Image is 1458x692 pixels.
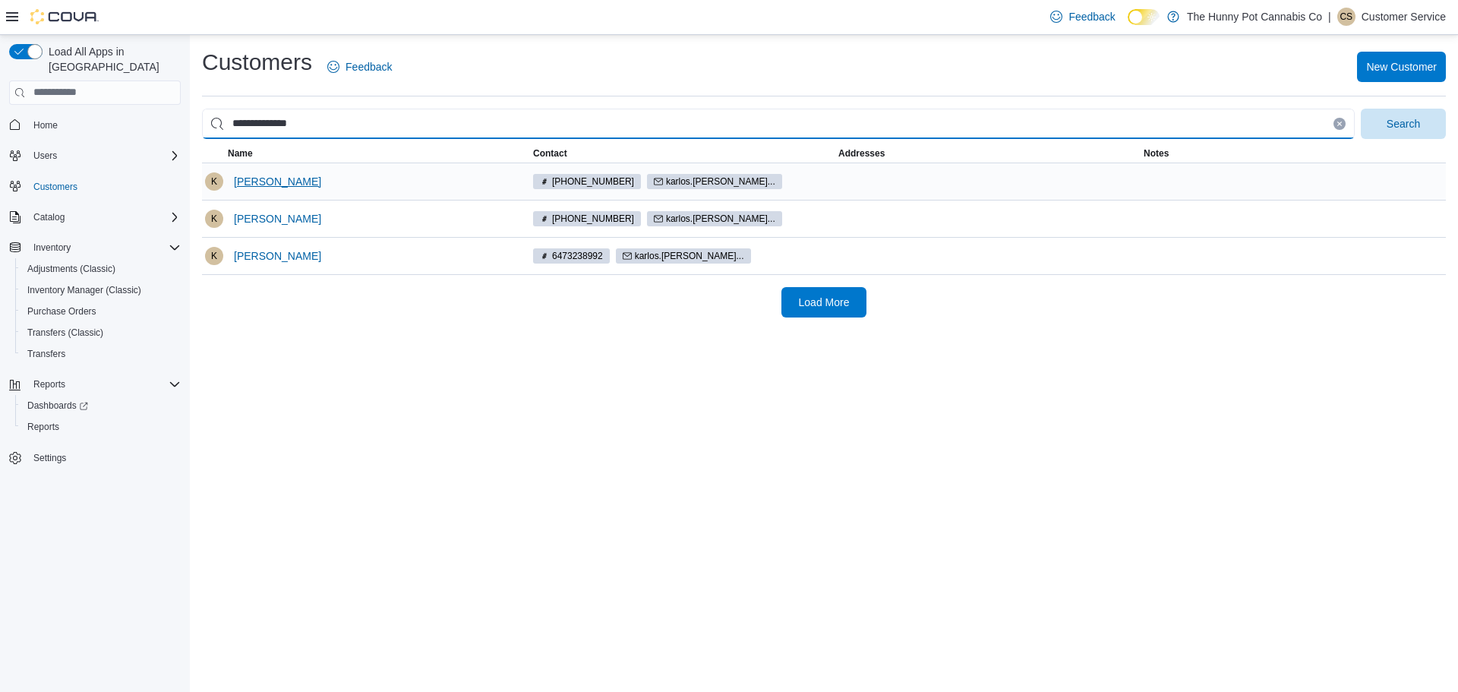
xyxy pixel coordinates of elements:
[205,210,223,228] div: Karlos
[228,204,327,234] button: [PERSON_NAME]
[21,418,181,436] span: Reports
[1357,52,1446,82] button: New Customer
[15,322,187,343] button: Transfers (Classic)
[9,108,181,509] nav: Complex example
[3,175,187,197] button: Customers
[228,147,253,160] span: Name
[3,114,187,136] button: Home
[1337,8,1355,26] div: Customer Service
[234,211,321,226] span: [PERSON_NAME]
[27,115,181,134] span: Home
[635,249,744,263] span: karlos.[PERSON_NAME]...
[533,174,641,189] span: (647) 323-8992
[552,175,634,188] span: [PHONE_NUMBER]
[202,47,312,77] h1: Customers
[228,241,327,271] button: [PERSON_NAME]
[211,247,217,265] span: K
[27,375,71,393] button: Reports
[27,239,181,257] span: Inventory
[3,237,187,258] button: Inventory
[27,116,64,134] a: Home
[33,119,58,131] span: Home
[211,172,217,191] span: K
[1144,147,1169,160] span: Notes
[33,378,65,390] span: Reports
[21,302,181,321] span: Purchase Orders
[21,281,147,299] a: Inventory Manager (Classic)
[647,211,782,226] span: karlos.thompson...
[15,416,187,438] button: Reports
[1366,59,1437,74] span: New Customer
[27,284,141,296] span: Inventory Manager (Classic)
[27,449,72,467] a: Settings
[15,258,187,280] button: Adjustments (Classic)
[838,147,885,160] span: Addresses
[647,174,782,189] span: karlos.thompson...
[43,44,181,74] span: Load All Apps in [GEOGRAPHIC_DATA]
[33,181,77,193] span: Customers
[27,147,63,165] button: Users
[21,345,71,363] a: Transfers
[1387,116,1420,131] span: Search
[21,302,103,321] a: Purchase Orders
[799,295,850,310] span: Load More
[15,343,187,365] button: Transfers
[666,175,775,188] span: karlos.[PERSON_NAME]...
[533,248,610,264] span: 6473238992
[21,397,94,415] a: Dashboards
[15,301,187,322] button: Purchase Orders
[15,395,187,416] a: Dashboards
[205,172,223,191] div: Karlos
[21,397,181,415] span: Dashboards
[27,208,71,226] button: Catalog
[21,345,181,363] span: Transfers
[27,327,103,339] span: Transfers (Classic)
[234,248,321,264] span: [PERSON_NAME]
[205,247,223,265] div: Karlos
[1362,8,1446,26] p: Customer Service
[21,260,121,278] a: Adjustments (Classic)
[27,239,77,257] button: Inventory
[3,374,187,395] button: Reports
[228,166,327,197] button: [PERSON_NAME]
[27,400,88,412] span: Dashboards
[21,324,181,342] span: Transfers (Classic)
[15,280,187,301] button: Inventory Manager (Classic)
[27,348,65,360] span: Transfers
[234,174,321,189] span: [PERSON_NAME]
[21,324,109,342] a: Transfers (Classic)
[27,375,181,393] span: Reports
[1361,109,1446,139] button: Search
[211,210,217,228] span: K
[533,211,641,226] span: (647) 323-8992
[346,59,392,74] span: Feedback
[781,287,866,318] button: Load More
[21,418,65,436] a: Reports
[552,249,603,263] span: 6473238992
[27,178,84,196] a: Customers
[1187,8,1322,26] p: The Hunny Pot Cannabis Co
[666,212,775,226] span: karlos.[PERSON_NAME]...
[1044,2,1121,32] a: Feedback
[27,177,181,196] span: Customers
[21,281,181,299] span: Inventory Manager (Classic)
[1068,9,1115,24] span: Feedback
[33,452,66,464] span: Settings
[33,211,65,223] span: Catalog
[1128,9,1160,25] input: Dark Mode
[30,9,99,24] img: Cova
[321,52,398,82] a: Feedback
[3,145,187,166] button: Users
[27,263,115,275] span: Adjustments (Classic)
[33,242,71,254] span: Inventory
[27,147,181,165] span: Users
[1333,118,1346,130] button: Clear input
[21,260,181,278] span: Adjustments (Classic)
[1328,8,1331,26] p: |
[27,208,181,226] span: Catalog
[1340,8,1352,26] span: CS
[533,147,567,160] span: Contact
[3,447,187,469] button: Settings
[27,421,59,433] span: Reports
[33,150,57,162] span: Users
